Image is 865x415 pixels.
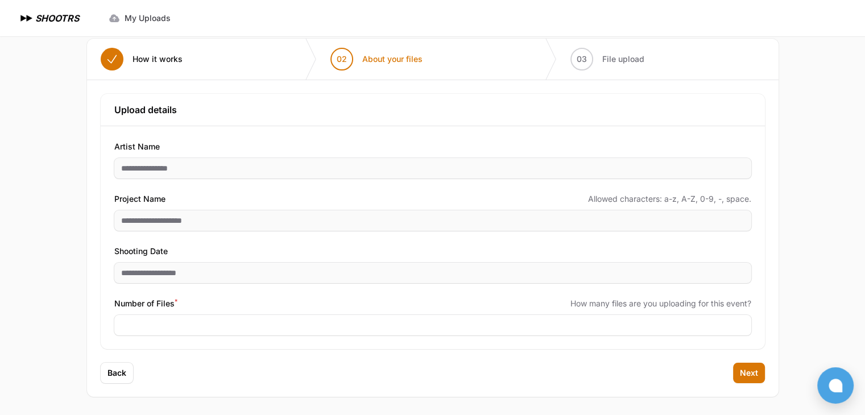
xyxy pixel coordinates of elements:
[31,66,40,75] img: tab_domain_overview_orange.svg
[570,298,751,309] span: How many files are you uploading for this event?
[18,30,27,39] img: website_grey.svg
[114,297,177,310] span: Number of Files
[114,244,168,258] span: Shooting Date
[18,11,79,25] a: SHOOTRS SHOOTRS
[133,53,183,65] span: How it works
[126,67,192,74] div: Keywords by Traffic
[362,53,423,65] span: About your files
[733,363,765,383] button: Next
[87,39,196,80] button: How it works
[114,192,165,206] span: Project Name
[43,67,102,74] div: Domain Overview
[113,66,122,75] img: tab_keywords_by_traffic_grey.svg
[337,53,347,65] span: 02
[30,30,125,39] div: Domain: [DOMAIN_NAME]
[125,13,171,24] span: My Uploads
[35,11,79,25] h1: SHOOTRS
[557,39,658,80] button: 03 File upload
[817,367,854,404] button: Open chat window
[102,8,177,28] a: My Uploads
[317,39,436,80] button: 02 About your files
[602,53,644,65] span: File upload
[588,193,751,205] span: Allowed characters: a-z, A-Z, 0-9, -, space.
[18,18,27,27] img: logo_orange.svg
[740,367,758,379] span: Next
[18,11,35,25] img: SHOOTRS
[101,363,133,383] button: Back
[114,140,160,153] span: Artist Name
[577,53,587,65] span: 03
[107,367,126,379] span: Back
[32,18,56,27] div: v 4.0.25
[114,103,751,117] h3: Upload details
